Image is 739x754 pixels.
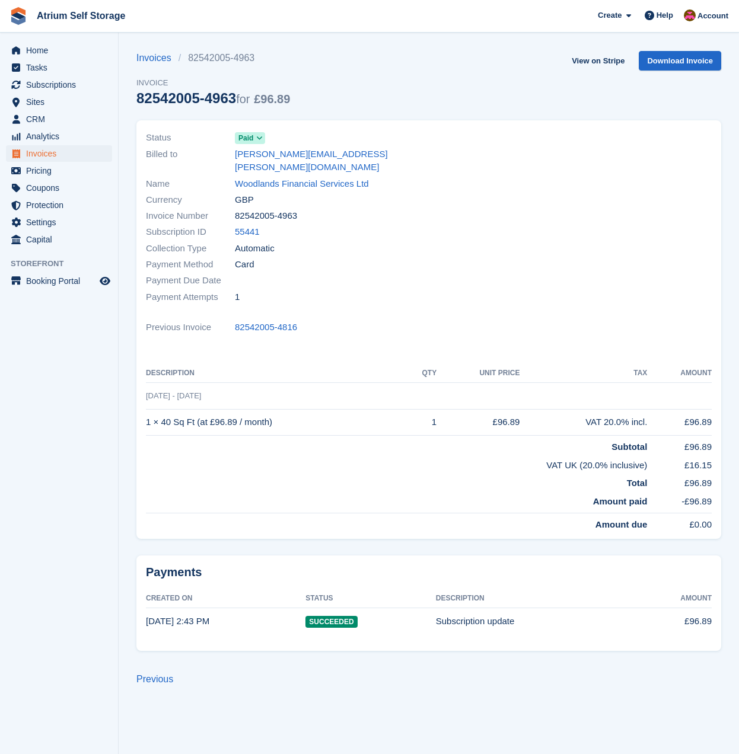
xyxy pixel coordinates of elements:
[235,148,422,174] a: [PERSON_NAME][EMAIL_ADDRESS][PERSON_NAME][DOMAIN_NAME]
[436,589,633,608] th: Description
[6,162,112,179] a: menu
[236,92,250,106] span: for
[26,128,97,145] span: Analytics
[633,608,712,634] td: £96.89
[146,290,235,304] span: Payment Attempts
[6,231,112,248] a: menu
[598,9,622,21] span: Create
[235,242,275,255] span: Automatic
[627,478,648,488] strong: Total
[647,472,712,490] td: £96.89
[684,9,696,21] img: Mark Rhodes
[647,436,712,454] td: £96.89
[6,42,112,59] a: menu
[26,42,97,59] span: Home
[146,454,647,472] td: VAT UK (20.0% inclusive)
[437,364,520,383] th: Unit Price
[406,409,437,436] td: 1
[235,193,254,207] span: GBP
[146,565,712,580] h2: Payments
[235,209,297,223] span: 82542005-4963
[647,364,712,383] th: Amount
[6,273,112,289] a: menu
[26,76,97,93] span: Subscriptions
[595,519,648,529] strong: Amount due
[136,90,290,106] div: 82542005-4963
[9,7,27,25] img: stora-icon-8386f47178a22dfd0bd8f6a31ec36ba5ce8667c1dd55bd0f319d3a0aa187defe.svg
[98,274,112,288] a: Preview store
[6,59,112,76] a: menu
[639,51,721,71] a: Download Invoice
[567,51,629,71] a: View on Stripe
[26,197,97,213] span: Protection
[436,608,633,634] td: Subscription update
[26,145,97,162] span: Invoices
[136,51,290,65] nav: breadcrumbs
[305,589,435,608] th: Status
[305,616,357,628] span: Succeeded
[146,177,235,191] span: Name
[146,321,235,334] span: Previous Invoice
[235,131,265,145] a: Paid
[146,209,235,223] span: Invoice Number
[520,364,647,383] th: Tax
[146,616,209,626] time: 2025-09-02 13:43:33 UTC
[235,290,240,304] span: 1
[235,321,297,334] a: 82542005-4816
[146,131,235,145] span: Status
[657,9,673,21] span: Help
[136,51,179,65] a: Invoices
[697,10,728,22] span: Account
[26,231,97,248] span: Capital
[26,111,97,127] span: CRM
[146,242,235,255] span: Collection Type
[146,148,235,174] span: Billed to
[235,258,254,271] span: Card
[235,177,369,191] a: Woodlands Financial Services Ltd
[26,273,97,289] span: Booking Portal
[633,589,712,608] th: Amount
[146,391,201,400] span: [DATE] - [DATE]
[146,589,305,608] th: Created On
[146,225,235,239] span: Subscription ID
[32,6,130,25] a: Atrium Self Storage
[26,214,97,231] span: Settings
[146,409,406,436] td: 1 × 40 Sq Ft (at £96.89 / month)
[6,214,112,231] a: menu
[11,258,118,270] span: Storefront
[238,133,253,143] span: Paid
[26,59,97,76] span: Tasks
[593,496,648,506] strong: Amount paid
[647,454,712,472] td: £16.15
[6,94,112,110] a: menu
[146,193,235,207] span: Currency
[26,162,97,179] span: Pricing
[647,490,712,513] td: -£96.89
[235,225,260,239] a: 55441
[254,92,290,106] span: £96.89
[6,111,112,127] a: menu
[136,674,173,684] a: Previous
[6,145,112,162] a: menu
[6,197,112,213] a: menu
[406,364,437,383] th: QTY
[647,409,712,436] td: £96.89
[520,416,647,429] div: VAT 20.0% incl.
[136,77,290,89] span: Invoice
[26,180,97,196] span: Coupons
[146,364,406,383] th: Description
[6,76,112,93] a: menu
[611,442,647,452] strong: Subtotal
[6,128,112,145] a: menu
[146,258,235,271] span: Payment Method
[647,513,712,532] td: £0.00
[26,94,97,110] span: Sites
[146,274,235,287] span: Payment Due Date
[437,409,520,436] td: £96.89
[6,180,112,196] a: menu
